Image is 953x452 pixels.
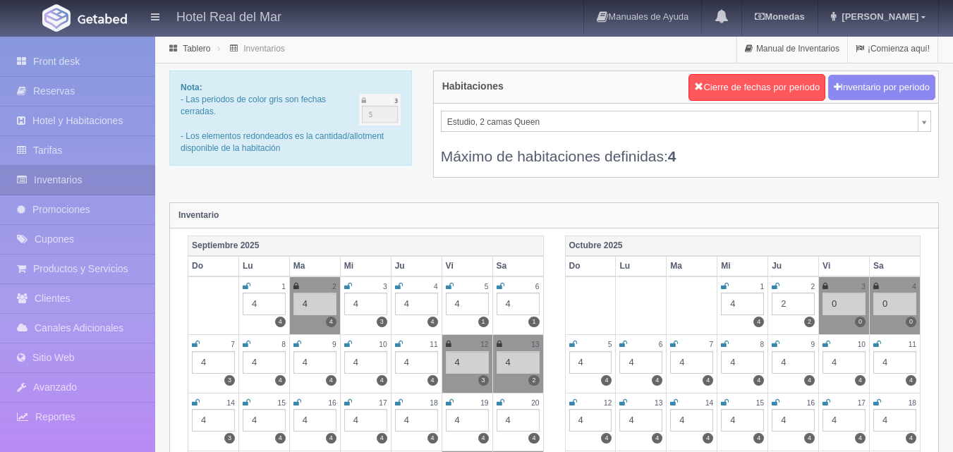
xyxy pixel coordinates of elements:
[442,81,504,92] h4: Habitaciones
[478,433,489,444] label: 4
[224,375,235,386] label: 3
[289,256,340,276] th: Ma
[340,256,391,276] th: Mi
[442,256,492,276] th: Vi
[383,283,387,291] small: 3
[619,351,662,374] div: 4
[497,351,540,374] div: 4
[670,409,713,432] div: 4
[395,409,438,432] div: 4
[478,317,489,327] label: 1
[427,433,438,444] label: 4
[395,293,438,315] div: 4
[855,375,866,386] label: 4
[616,256,667,276] th: Lu
[231,341,235,348] small: 7
[535,283,540,291] small: 6
[855,433,866,444] label: 4
[446,293,489,315] div: 4
[243,293,286,315] div: 4
[480,399,488,407] small: 19
[655,399,662,407] small: 13
[823,409,866,432] div: 4
[652,433,662,444] label: 4
[178,210,219,220] strong: Inventario
[565,256,616,276] th: Do
[565,236,921,256] th: Octubre 2025
[528,375,539,386] label: 2
[430,399,437,407] small: 18
[858,341,866,348] small: 10
[768,256,819,276] th: Ju
[243,351,286,374] div: 4
[772,351,815,374] div: 4
[608,341,612,348] small: 5
[531,341,539,348] small: 13
[721,409,764,432] div: 4
[670,351,713,374] div: 4
[377,433,387,444] label: 4
[604,399,612,407] small: 12
[395,351,438,374] div: 4
[497,293,540,315] div: 4
[243,409,286,432] div: 4
[192,409,235,432] div: 4
[441,132,931,166] div: Máximo de habitaciones definidas:
[328,399,336,407] small: 16
[756,399,764,407] small: 15
[227,399,235,407] small: 14
[275,375,286,386] label: 4
[485,283,489,291] small: 5
[705,399,713,407] small: 14
[870,256,921,276] th: Sa
[873,351,916,374] div: 4
[807,399,815,407] small: 16
[619,409,662,432] div: 4
[492,256,543,276] th: Sa
[710,341,714,348] small: 7
[668,148,676,164] b: 4
[377,317,387,327] label: 3
[238,256,289,276] th: Lu
[753,375,764,386] label: 4
[275,317,286,327] label: 4
[344,351,387,374] div: 4
[909,341,916,348] small: 11
[858,399,866,407] small: 17
[528,433,539,444] label: 4
[861,283,866,291] small: 3
[478,375,489,386] label: 3
[224,433,235,444] label: 3
[379,399,387,407] small: 17
[652,375,662,386] label: 4
[601,433,612,444] label: 4
[804,317,815,327] label: 2
[281,283,286,291] small: 1
[293,293,336,315] div: 4
[78,13,127,24] img: Getabed
[176,7,281,25] h4: Hotel Real del Mar
[823,351,866,374] div: 4
[737,35,847,63] a: Manual de Inventarios
[497,409,540,432] div: 4
[760,341,765,348] small: 8
[906,317,916,327] label: 0
[278,399,286,407] small: 15
[243,44,285,54] a: Inventarios
[391,256,442,276] th: Ju
[293,351,336,374] div: 4
[703,433,713,444] label: 4
[659,341,663,348] small: 6
[721,293,764,315] div: 4
[447,111,912,133] span: Estudio, 2 camas Queen
[446,409,489,432] div: 4
[721,351,764,374] div: 4
[873,293,916,315] div: 0
[667,256,717,276] th: Ma
[703,375,713,386] label: 4
[569,409,612,432] div: 4
[188,256,239,276] th: Do
[169,71,412,166] div: - Las periodos de color gris son fechas cerradas. - Los elementos redondeados es la cantidad/allo...
[326,433,336,444] label: 4
[42,4,71,32] img: Getabed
